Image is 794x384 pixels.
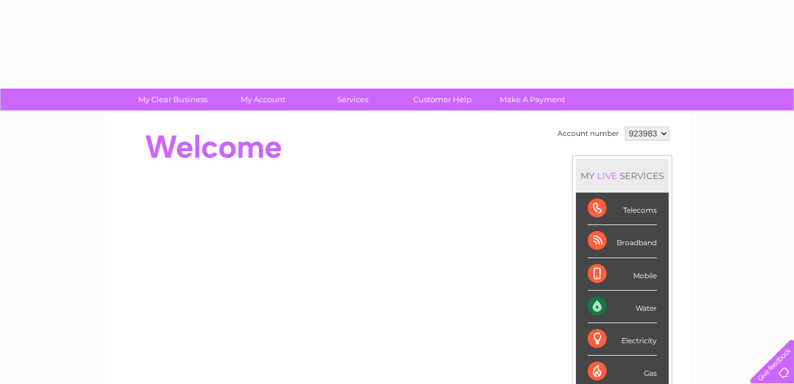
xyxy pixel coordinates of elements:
div: Telecoms [588,193,657,225]
div: MY SERVICES [576,159,669,193]
a: My Account [214,89,312,110]
div: Electricity [588,323,657,356]
div: Water [588,291,657,323]
div: Mobile [588,258,657,291]
a: Services [304,89,401,110]
div: Broadband [588,225,657,258]
td: Account number [555,123,622,144]
a: My Clear Business [124,89,222,110]
div: LIVE [595,170,620,181]
a: Customer Help [394,89,491,110]
a: Make A Payment [484,89,581,110]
